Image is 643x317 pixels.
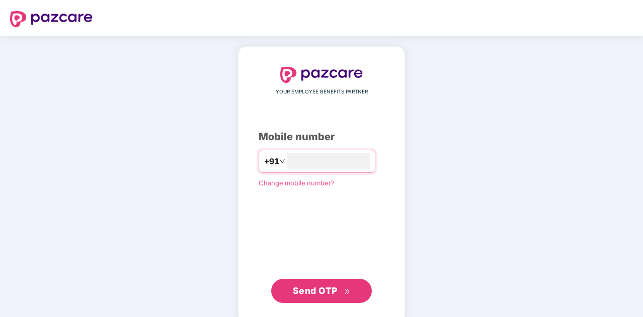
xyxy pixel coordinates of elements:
span: Send OTP [293,285,338,296]
a: Change mobile number? [259,179,335,187]
span: +91 [264,155,279,168]
div: Mobile number [259,129,384,145]
img: logo [280,67,363,83]
img: logo [10,11,93,27]
span: YOUR EMPLOYEE BENEFITS PARTNER [276,88,368,96]
span: down [279,158,285,164]
button: Send OTPdouble-right [271,279,372,303]
span: double-right [344,288,351,295]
